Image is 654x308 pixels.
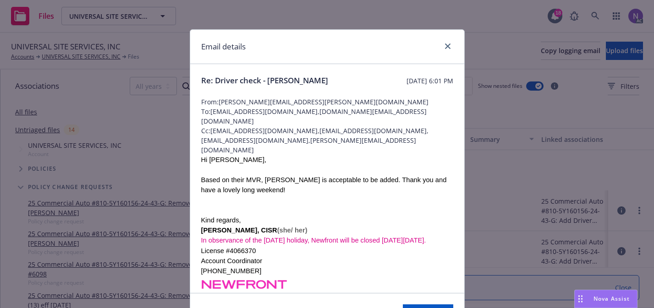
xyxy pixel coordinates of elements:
span: To: [EMAIL_ADDRESS][DOMAIN_NAME],[DOMAIN_NAME][EMAIL_ADDRESS][DOMAIN_NAME] [201,107,453,126]
b: [PERSON_NAME], CISR [201,227,277,234]
div: Kind regards, [201,215,453,225]
b: (she/ her) [277,227,308,234]
span: In observance of the [DATE] holiday, Newfront will be closed [DATE][DATE] [201,237,424,244]
div: [PHONE_NUMBER] [201,266,503,276]
span: [DATE] 6:01 PM [407,76,453,86]
a: http://www.newfront.com/ [201,276,453,292]
span: Re: Driver check - [PERSON_NAME] [201,75,328,86]
div: Based on their MVR, [PERSON_NAME] is acceptable to be added. Thank you and have a lovely long wee... [201,175,453,195]
span: . [424,236,426,244]
img: haDFP-y4NgbZz20ZXrpQIwy5JDkI3FfI17IlEYPqH8Fq-Sm0U1OioA6KKi_IeEVadg8N6Jt9EGHRwN21gJmkLrrOQWv574Bci... [201,276,287,292]
h1: Email details [201,41,246,53]
div: Account Coordinator [201,256,453,266]
span: Nova Assist [594,295,630,303]
button: Nova Assist [574,290,638,308]
span: From: [PERSON_NAME][EMAIL_ADDRESS][PERSON_NAME][DOMAIN_NAME] [201,97,453,107]
a: close [442,41,453,52]
div: Drag to move [575,290,586,308]
div: License #4066370 [201,246,453,256]
span: Cc: [EMAIL_ADDRESS][DOMAIN_NAME],[EMAIL_ADDRESS][DOMAIN_NAME],[EMAIL_ADDRESS][DOMAIN_NAME],[PERSO... [201,126,453,155]
div: Hi [PERSON_NAME], [201,155,453,165]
